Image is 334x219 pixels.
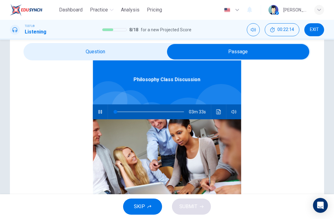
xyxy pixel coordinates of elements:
button: Click to see the audio transcription [214,104,224,119]
span: SKIP [134,202,145,211]
div: [PERSON_NAME] [283,6,307,14]
button: SKIP [123,199,162,215]
button: Dashboard [57,4,85,15]
span: Analysis [121,6,139,14]
span: 00:22:14 [277,27,294,32]
span: Pricing [147,6,162,14]
span: 8 / 18 [129,26,138,33]
div: Hide [265,23,299,36]
button: 00:22:14 [265,23,299,36]
img: Philosophy Class Discussion [93,119,241,218]
div: Mute [247,23,260,36]
button: EXIT [304,23,324,36]
span: EXIT [310,27,319,32]
button: Pricing [144,4,165,15]
img: Profile picture [268,5,278,15]
div: Open Intercom Messenger [313,198,328,213]
h1: Listening [25,28,46,36]
button: Analysis [118,4,142,15]
span: Dashboard [59,6,83,14]
span: TOEFL® [25,24,35,28]
span: for a new Projected Score [141,26,191,33]
span: Philosophy Class Discussion [134,76,200,83]
button: Practice [88,4,116,15]
span: 03m 33s [189,104,211,119]
a: EduSynch logo [10,4,57,16]
span: Practice [90,6,108,14]
img: EduSynch logo [10,4,42,16]
img: en [223,8,231,12]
